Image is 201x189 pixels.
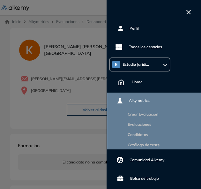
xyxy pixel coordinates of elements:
[125,112,158,117] a: Crear Evaluación
[129,98,150,103] span: Alkymetrics
[123,62,149,67] span: Estudio Juridi...
[125,122,151,127] a: Evaluaciones
[132,79,143,85] span: Home
[169,158,201,189] div: Widget de chat
[130,176,159,181] span: Bolsa de trabajo
[115,62,117,67] span: E
[125,142,160,147] a: Catálogo de tests
[169,158,201,189] iframe: Chat Widget
[130,26,139,31] span: Perfil
[125,132,148,137] a: Candidatos
[129,44,162,50] span: Todos los espacios
[130,157,164,163] span: Comunidad Alkemy
[107,20,201,36] a: Perfil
